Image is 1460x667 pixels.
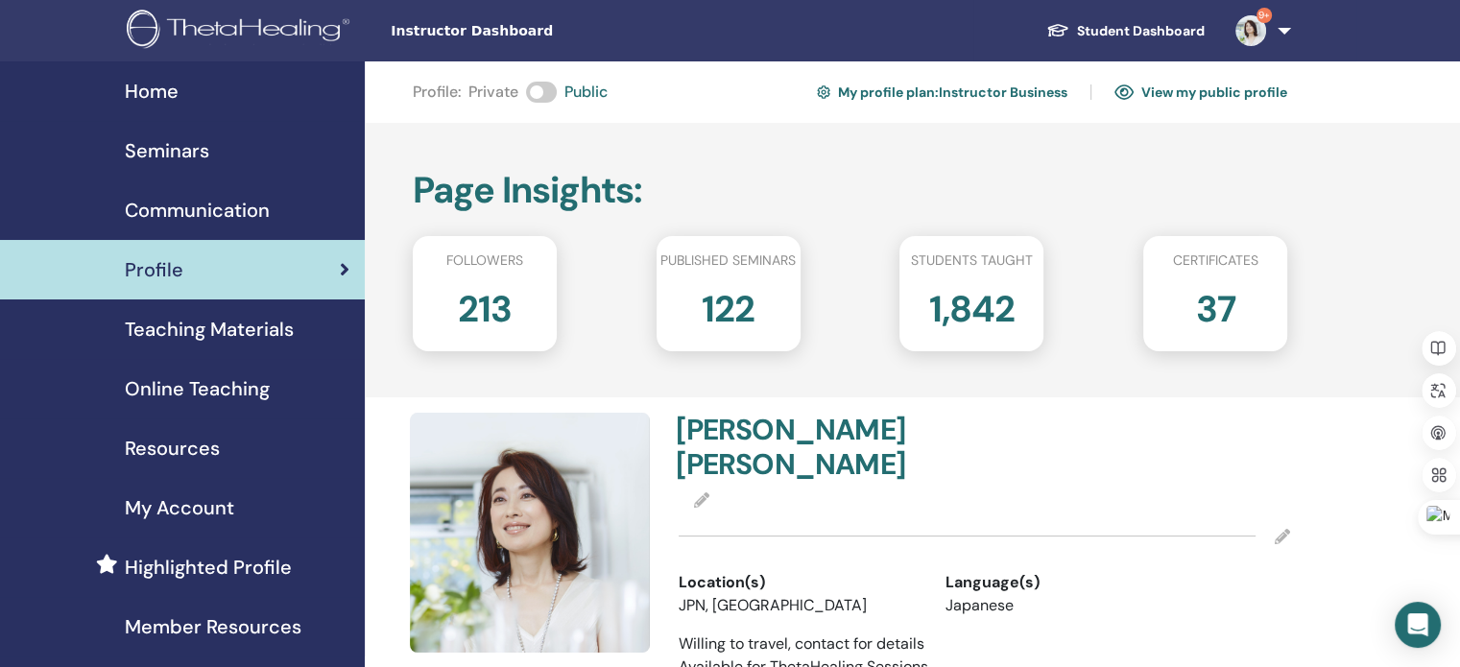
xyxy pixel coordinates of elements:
[679,633,924,654] span: Willing to travel, contact for details
[817,77,1067,107] a: My profile plan:Instructor Business
[1114,77,1287,107] a: View my public profile
[564,81,608,104] span: Public
[1195,278,1234,332] h2: 37
[1031,13,1220,49] a: Student Dashboard
[410,413,650,653] img: default.jpg
[125,493,234,522] span: My Account
[391,21,679,41] span: Instructor Dashboard
[413,169,1287,213] h2: Page Insights :
[413,81,461,104] span: Profile :
[446,250,523,271] span: Followers
[1046,22,1069,38] img: graduation-cap-white.svg
[676,413,972,482] h4: [PERSON_NAME] [PERSON_NAME]
[679,594,917,617] li: JPN, [GEOGRAPHIC_DATA]
[911,250,1033,271] span: Students taught
[458,278,512,332] h2: 213
[127,10,356,53] img: logo.png
[1114,83,1134,101] img: eye.svg
[125,374,270,403] span: Online Teaching
[1235,15,1266,46] img: default.jpg
[945,571,1184,594] div: Language(s)
[125,434,220,463] span: Resources
[125,77,179,106] span: Home
[929,278,1015,332] h2: 1,842
[125,196,270,225] span: Communication
[702,278,754,332] h2: 122
[1172,250,1257,271] span: Certificates
[679,571,765,594] span: Location(s)
[125,612,301,641] span: Member Resources
[817,83,830,102] img: cog.svg
[125,315,294,344] span: Teaching Materials
[125,553,292,582] span: Highlighted Profile
[125,255,183,284] span: Profile
[1257,8,1272,23] span: 9+
[945,594,1184,617] li: Japanese
[125,136,209,165] span: Seminars
[468,81,518,104] span: Private
[1395,602,1441,648] div: Open Intercom Messenger
[660,250,796,271] span: Published seminars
